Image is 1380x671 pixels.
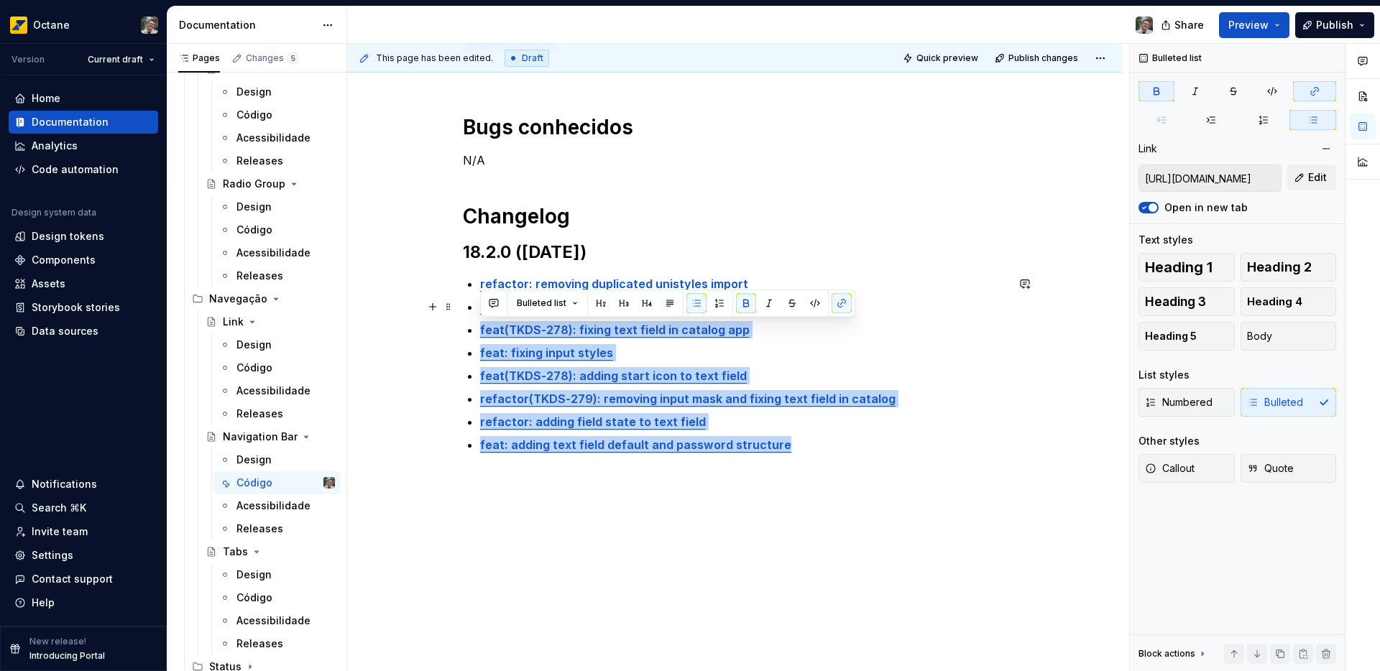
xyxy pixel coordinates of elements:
button: Contact support [9,568,158,591]
strong: 18.2.0 ([DATE]) [463,241,586,262]
span: Preview [1228,18,1269,32]
a: Design [213,563,341,586]
div: Acessibilidade [236,246,310,260]
span: Share [1174,18,1204,32]
span: This page has been edited. [376,52,493,64]
div: Radio Group [223,177,285,191]
button: Heading 5 [1138,322,1235,351]
label: Open in new tab [1164,200,1248,215]
h1: Changelog [463,203,1006,229]
span: Heading 5 [1145,329,1197,343]
a: Analytics [9,134,158,157]
button: Heading 1 [1138,253,1235,282]
a: refactor: adding field state to text field [480,415,706,429]
img: Tiago [141,17,158,34]
div: Documentation [32,115,109,129]
a: Design [213,448,341,471]
div: Version [11,54,45,65]
a: ): fixing unit tests [593,300,694,314]
span: 5 [287,52,298,64]
p: Introducing Portal [29,650,105,662]
button: Help [9,591,158,614]
a: refactor: removing duplicated unistyles import [480,277,748,291]
div: Changes [246,52,298,64]
a: feat: fixing input styles [480,346,613,360]
span: Heading 2 [1247,260,1312,274]
span: Publish changes [1008,52,1078,64]
a: refactor( [480,300,533,314]
a: Link [200,310,341,333]
div: Código [236,476,272,490]
a: ): removing input mask and fixing text field in catalog [593,392,896,406]
div: Design [236,568,272,582]
span: Publish [1316,18,1353,32]
div: Releases [236,154,283,168]
div: Text styles [1138,233,1193,247]
a: Design [213,195,341,218]
a: ): fixing text field in catalog app [569,323,750,337]
span: Quick preview [916,52,978,64]
div: Pages [178,52,220,64]
button: OctaneTiago [3,9,164,40]
div: Settings [32,548,73,563]
a: Releases [213,149,341,172]
div: Documentation [179,18,315,32]
a: Design tokens [9,225,158,248]
span: Quote [1247,461,1294,476]
a: Código [213,218,341,241]
a: Releases [213,517,341,540]
div: Other styles [1138,434,1200,448]
a: Components [9,249,158,272]
img: e8093afa-4b23-4413-bf51-00cde92dbd3f.png [10,17,27,34]
a: refactor( [480,392,533,406]
div: Notifications [32,477,97,491]
button: Callout [1138,454,1235,483]
span: Callout [1145,461,1195,476]
button: Quick preview [898,48,985,68]
h1: Bugs conhecidos [463,114,1006,140]
div: Releases [236,269,283,283]
div: Design [236,200,272,214]
a: ): adding start icon to text field [569,369,747,383]
a: CódigoTiago [213,471,341,494]
button: Search ⌘K [9,496,158,519]
a: Radio Group [200,172,341,195]
div: Design system data [11,207,96,218]
a: Releases [213,632,341,655]
a: Acessibilidade [213,241,341,264]
span: Current draft [88,54,143,65]
button: Heading 4 [1241,287,1337,316]
button: Body [1241,322,1337,351]
a: Assets [9,272,158,295]
a: TKDS-279 [533,392,593,406]
a: feat( [480,323,509,337]
a: Acessibilidade [213,494,341,517]
div: Analytics [32,139,78,153]
button: Heading 2 [1241,253,1337,282]
a: Design [213,80,341,103]
a: Invite team [9,520,158,543]
p: N/A [463,152,1006,169]
div: Octane [33,18,70,32]
div: Navegação [209,292,267,306]
button: Notifications [9,473,158,496]
strong: TKDS-278 [509,369,569,383]
div: Acessibilidade [236,499,310,513]
div: Tabs [223,545,248,559]
a: Acessibilidade [213,609,341,632]
span: Heading 4 [1247,295,1302,309]
button: Publish changes [990,48,1085,68]
a: TKDS-278 [509,323,569,337]
div: Data sources [32,324,98,338]
button: Heading 3 [1138,287,1235,316]
div: Releases [236,407,283,421]
a: Acessibilidade [213,126,341,149]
